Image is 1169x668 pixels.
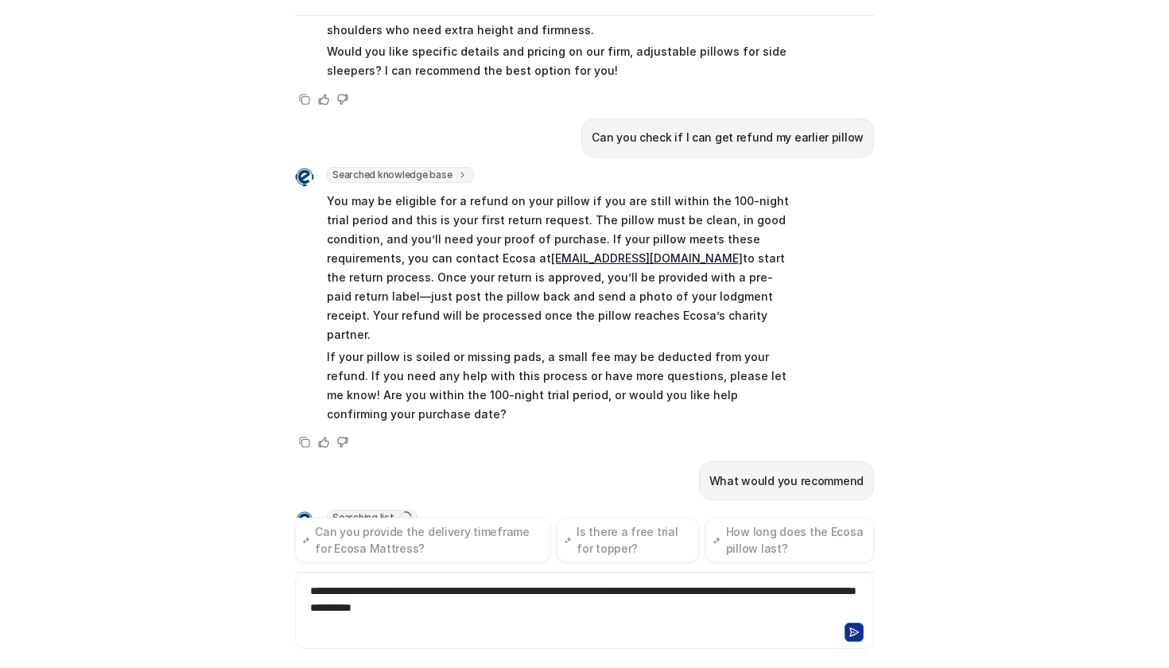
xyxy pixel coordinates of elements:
[327,348,792,424] p: If your pillow is soiled or missing pads, a small fee may be deducted from your refund. If you ne...
[295,168,314,187] img: Widget
[295,518,550,562] button: Can you provide the delivery timeframe for Ecosa Mattress?
[327,510,417,526] span: Searching list
[327,192,792,344] p: You may be eligible for a refund on your pillow if you are still within the 100-night trial perio...
[551,251,743,265] a: [EMAIL_ADDRESS][DOMAIN_NAME]
[557,518,699,562] button: Is there a free trial for topper?
[592,128,864,147] p: Can you check if I can get refund my earlier pillow
[705,518,874,562] button: How long does the Ecosa pillow last?
[327,42,792,80] p: Would you like specific details and pricing on our firm, adjustable pillows for side sleepers? I ...
[295,511,314,530] img: Widget
[709,472,864,491] p: What would you recommend
[327,167,474,183] span: Searched knowledge base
